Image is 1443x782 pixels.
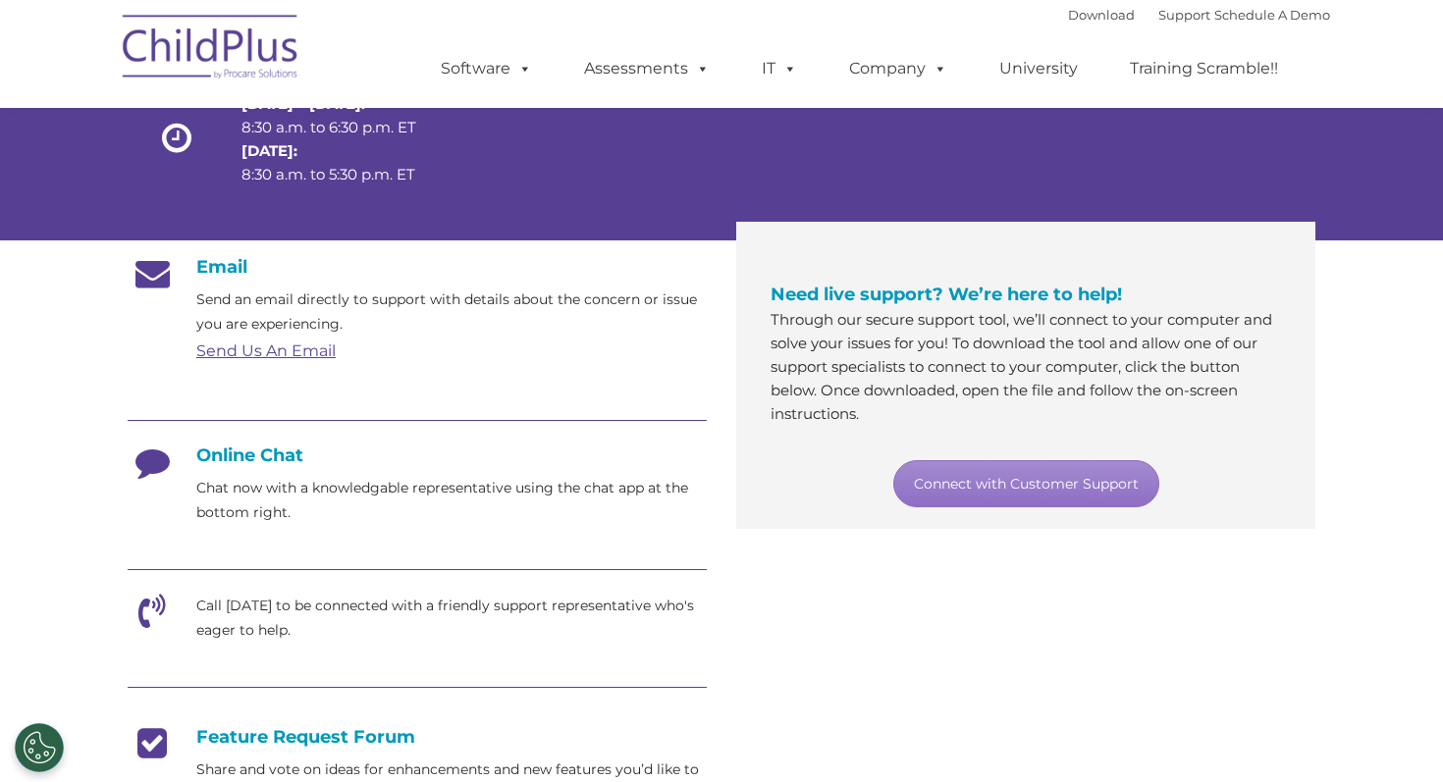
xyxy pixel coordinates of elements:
h4: Email [128,256,707,278]
a: Assessments [564,49,729,88]
a: Send Us An Email [196,341,336,360]
p: Through our secure support tool, we’ll connect to your computer and solve your issues for you! To... [771,308,1281,426]
p: Call [DATE] to be connected with a friendly support representative who's eager to help. [196,594,707,643]
a: Company [829,49,967,88]
p: 8:30 a.m. to 6:30 p.m. ET 8:30 a.m. to 5:30 p.m. ET [241,92,450,186]
a: IT [742,49,817,88]
a: Software [421,49,552,88]
font: | [1068,7,1330,23]
a: University [980,49,1097,88]
a: Training Scramble!! [1110,49,1298,88]
a: Connect with Customer Support [893,460,1159,507]
p: Send an email directly to support with details about the concern or issue you are experiencing. [196,287,707,337]
h4: Online Chat [128,444,707,466]
a: Support [1158,7,1210,23]
button: Cookies Settings [15,723,64,772]
p: Chat now with a knowledgable representative using the chat app at the bottom right. [196,476,707,525]
span: Need live support? We’re here to help! [771,284,1122,305]
a: Download [1068,7,1135,23]
strong: [DATE]: [241,141,297,160]
a: Schedule A Demo [1214,7,1330,23]
img: ChildPlus by Procare Solutions [113,1,309,99]
h4: Feature Request Forum [128,726,707,748]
